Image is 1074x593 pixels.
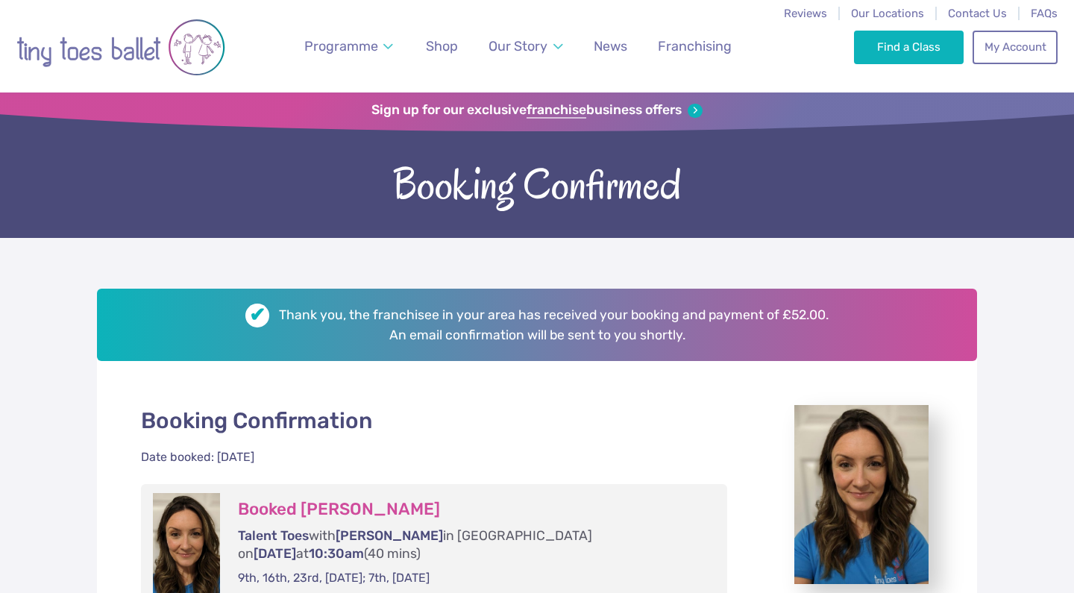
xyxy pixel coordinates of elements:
[948,7,1007,20] a: Contact Us
[336,528,443,543] span: [PERSON_NAME]
[419,30,465,63] a: Shop
[309,546,364,561] span: 10:30am
[238,527,697,563] p: with in [GEOGRAPHIC_DATA] on at (40 mins)
[482,30,570,63] a: Our Story
[141,405,727,436] p: Booking Confirmation
[527,102,586,119] strong: franchise
[784,7,827,20] a: Reviews
[298,30,401,63] a: Programme
[851,7,924,20] a: Our Locations
[651,30,738,63] a: Franchising
[97,289,977,361] h2: Thank you, the franchisee in your area has received your booking and payment of £52.00. An email ...
[426,38,458,54] span: Shop
[238,528,309,543] span: Talent Toes
[794,405,929,584] img: photo-2024-02-25-19-42-31.jpg
[238,499,697,520] h3: Booked [PERSON_NAME]
[854,31,964,63] a: Find a Class
[254,546,296,561] span: [DATE]
[658,38,732,54] span: Franchising
[594,38,627,54] span: News
[973,31,1058,63] a: My Account
[304,38,378,54] span: Programme
[238,570,697,586] p: 9th, 16th, 23rd, [DATE]; 7th, [DATE]
[371,102,702,119] a: Sign up for our exclusivefranchisebusiness offers
[587,30,634,63] a: News
[489,38,547,54] span: Our Story
[1031,7,1058,20] a: FAQs
[16,10,225,85] img: tiny toes ballet
[141,449,254,465] div: Date booked: [DATE]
